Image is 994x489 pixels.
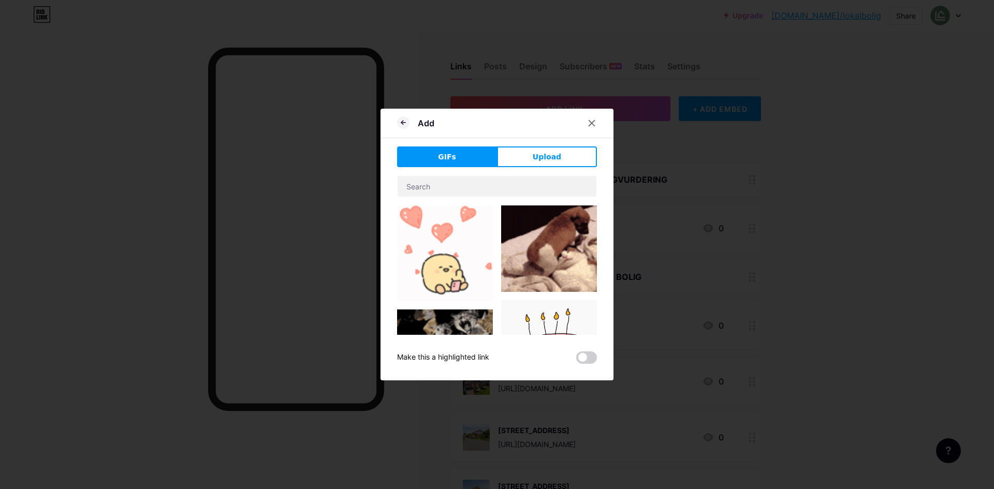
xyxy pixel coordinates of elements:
img: Gihpy [397,309,493,405]
img: Gihpy [501,300,597,396]
span: Upload [533,152,561,162]
div: Make this a highlighted link [397,351,489,364]
img: Gihpy [397,205,493,301]
input: Search [398,176,596,197]
img: Gihpy [501,205,597,292]
button: Upload [497,146,597,167]
button: GIFs [397,146,497,167]
div: Add [418,117,434,129]
span: GIFs [438,152,456,162]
